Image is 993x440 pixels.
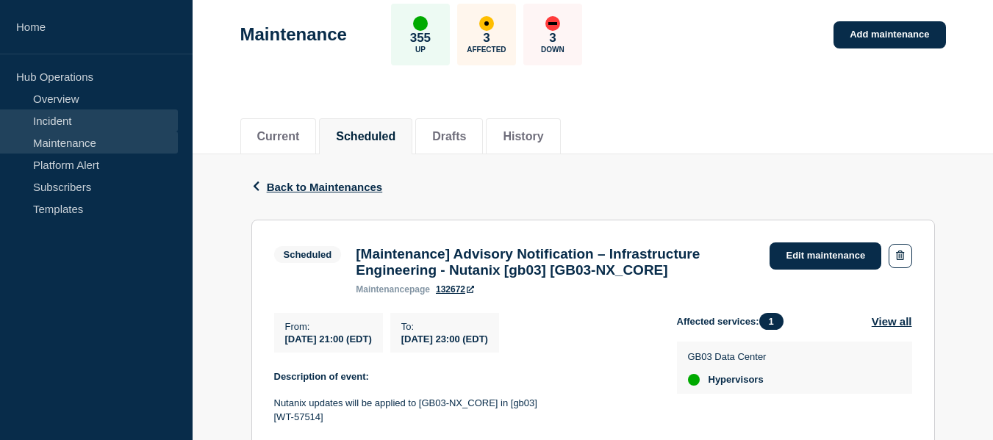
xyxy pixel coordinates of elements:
[688,374,700,386] div: up
[413,16,428,31] div: up
[415,46,426,54] p: Up
[401,333,488,345] span: [DATE] 23:00 (EDT)
[549,31,556,46] p: 3
[336,130,395,143] button: Scheduled
[709,374,764,386] span: Hypervisors
[267,181,383,193] span: Back to Maintenances
[285,333,372,345] span: [DATE] 21:00 (EDT)
[688,351,767,362] p: GB03 Data Center
[432,130,466,143] button: Drafts
[503,130,543,143] button: History
[285,321,372,332] p: From :
[274,246,342,263] span: Scheduled
[274,397,653,410] p: Nutanix updates will be applied to [GB03-NX_CORE] in [gb03]
[356,284,409,295] span: maintenance
[541,46,564,54] p: Down
[677,313,791,330] span: Affected services:
[251,181,383,193] button: Back to Maintenances
[759,313,784,330] span: 1
[356,284,430,295] p: page
[274,411,653,424] p: [WT-57514]
[410,31,431,46] p: 355
[401,321,488,332] p: To :
[872,313,912,330] button: View all
[834,21,945,48] a: Add maintenance
[436,284,474,295] a: 132672
[257,130,300,143] button: Current
[483,31,490,46] p: 3
[770,242,881,270] a: Edit maintenance
[240,24,347,45] h1: Maintenance
[545,16,560,31] div: down
[356,246,755,278] h3: [Maintenance] Advisory Notification – Infrastructure Engineering - Nutanix [gb03] [GB03-NX_CORE]
[467,46,506,54] p: Affected
[479,16,494,31] div: affected
[274,371,369,382] strong: Description of event:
